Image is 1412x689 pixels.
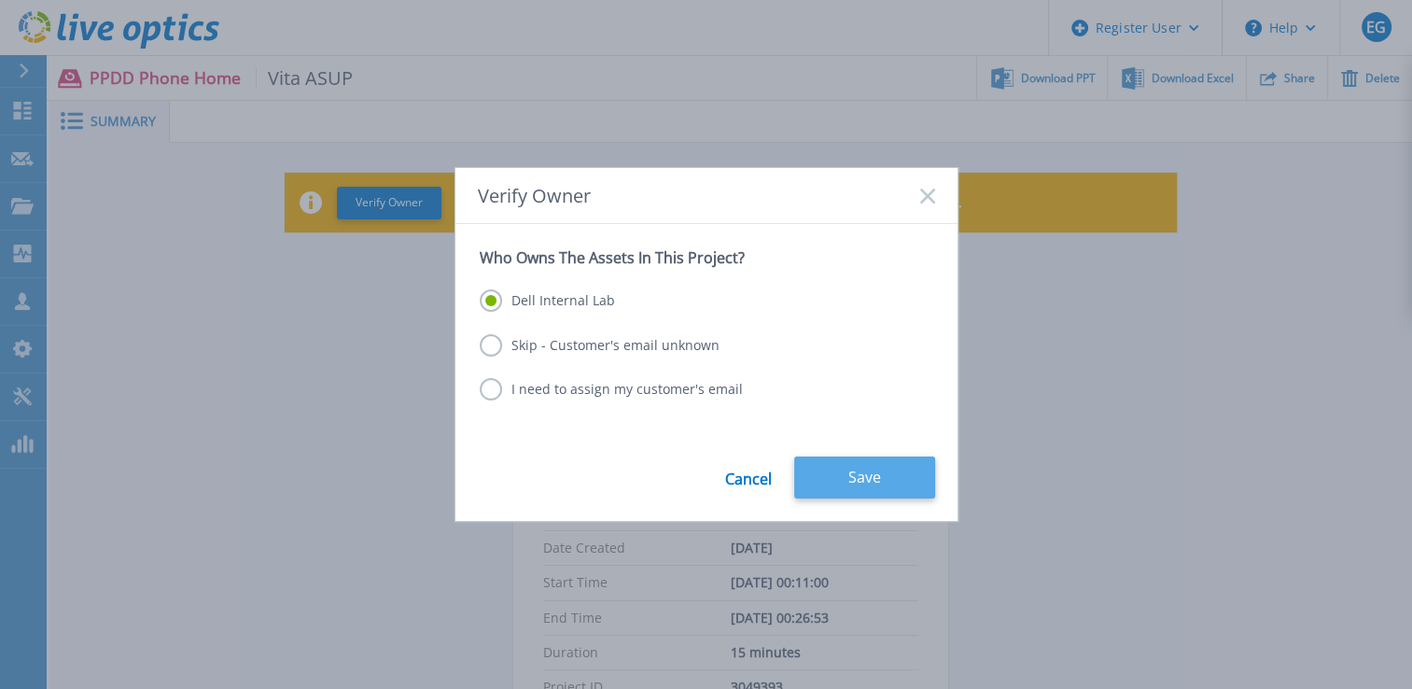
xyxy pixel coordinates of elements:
[480,289,615,312] label: Dell Internal Lab
[480,248,933,267] p: Who Owns The Assets In This Project?
[480,334,720,357] label: Skip - Customer's email unknown
[478,185,591,206] span: Verify Owner
[725,457,772,499] a: Cancel
[480,378,743,401] label: I need to assign my customer's email
[794,457,935,499] button: Save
